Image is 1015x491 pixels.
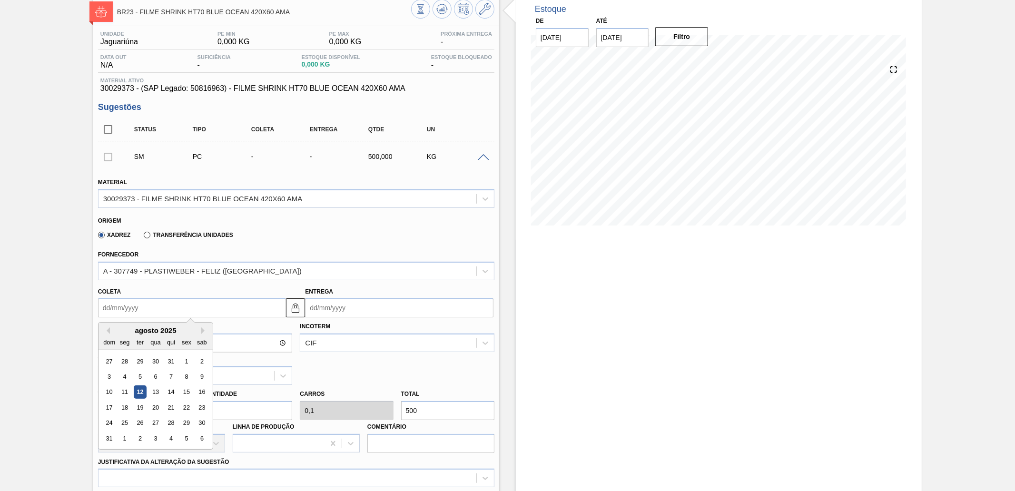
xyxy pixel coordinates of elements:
label: Quantidade [199,391,237,397]
label: Justificativa da Alteração da Sugestão [98,459,229,465]
div: Choose sexta-feira, 5 de setembro de 2025 [180,432,193,445]
div: Choose quarta-feira, 6 de agosto de 2025 [149,370,162,383]
div: Choose quinta-feira, 28 de agosto de 2025 [165,417,177,430]
label: Linha de Produção [233,423,295,430]
div: Choose domingo, 3 de agosto de 2025 [103,370,116,383]
div: Choose segunda-feira, 25 de agosto de 2025 [118,417,131,430]
label: Entrega [305,288,333,295]
div: Choose quinta-feira, 21 de agosto de 2025 [165,401,177,414]
button: Previous Month [103,327,110,334]
div: Choose terça-feira, 19 de agosto de 2025 [134,401,147,414]
div: Choose segunda-feira, 28 de julho de 2025 [118,355,131,368]
div: Choose sexta-feira, 29 de agosto de 2025 [180,417,193,430]
div: Choose sábado, 2 de agosto de 2025 [196,355,208,368]
div: Choose sábado, 30 de agosto de 2025 [196,417,208,430]
div: CIF [305,339,316,347]
span: PE MIN [217,31,250,37]
span: Unidade [100,31,138,37]
button: Next Month [201,327,208,334]
div: seg [118,336,131,349]
input: dd/mm/yyyy [305,298,493,317]
div: Choose domingo, 31 de agosto de 2025 [103,432,116,445]
span: Jaguariúna [100,38,138,46]
div: month 2025-08 [101,354,209,446]
div: Choose quarta-feira, 3 de setembro de 2025 [149,432,162,445]
div: - [438,31,494,46]
button: locked [286,298,305,317]
label: Até [596,18,607,24]
label: Hora Entrega [98,320,293,334]
div: Choose quarta-feira, 27 de agosto de 2025 [149,417,162,430]
div: Choose segunda-feira, 11 de agosto de 2025 [118,386,131,399]
div: Status [132,126,197,133]
span: 0,000 KG [302,61,360,68]
div: Qtde [366,126,432,133]
div: Choose sábado, 16 de agosto de 2025 [196,386,208,399]
div: Choose terça-feira, 2 de setembro de 2025 [134,432,147,445]
div: - [429,54,494,69]
div: Estoque [535,4,566,14]
div: Choose segunda-feira, 18 de agosto de 2025 [118,401,131,414]
div: Entrega [307,126,373,133]
div: Choose domingo, 24 de agosto de 2025 [103,417,116,430]
div: ter [134,336,147,349]
span: Suficiência [197,54,231,60]
div: Choose terça-feira, 26 de agosto de 2025 [134,417,147,430]
span: 30029373 - (SAP Legado: 50816963) - FILME SHRINK HT70 BLUE OCEAN 420X60 AMA [100,84,492,93]
div: Choose sexta-feira, 8 de agosto de 2025 [180,370,193,383]
label: Material [98,179,127,186]
label: Total [401,391,420,397]
label: Incoterm [300,323,330,330]
div: qui [165,336,177,349]
div: N/A [98,54,129,69]
label: Fornecedor [98,251,138,258]
div: Coleta [249,126,315,133]
div: Choose quarta-feira, 20 de agosto de 2025 [149,401,162,414]
span: 0,000 KG [329,38,362,46]
h3: Sugestões [98,102,494,112]
div: Choose terça-feira, 12 de agosto de 2025 [134,386,147,399]
div: 500,000 [366,153,432,160]
div: Tipo [190,126,256,133]
div: Choose domingo, 17 de agosto de 2025 [103,401,116,414]
div: - [195,54,233,69]
button: Filtro [655,27,708,46]
div: Choose sexta-feira, 1 de agosto de 2025 [180,355,193,368]
div: Sugestão Manual [132,153,197,160]
div: - [307,153,373,160]
div: - [249,153,315,160]
div: qua [149,336,162,349]
div: Choose quinta-feira, 7 de agosto de 2025 [165,370,177,383]
span: Material ativo [100,78,492,83]
div: Choose sábado, 6 de setembro de 2025 [196,432,208,445]
label: Carros [300,391,325,397]
img: Ícone [95,6,107,18]
div: Choose quinta-feira, 4 de setembro de 2025 [165,432,177,445]
div: Pedido de Compra [190,153,256,160]
label: Coleta [98,288,121,295]
div: agosto 2025 [99,326,213,334]
span: Estoque Bloqueado [431,54,492,60]
label: Origem [98,217,121,224]
div: Choose quarta-feira, 30 de julho de 2025 [149,355,162,368]
div: Choose sexta-feira, 22 de agosto de 2025 [180,401,193,414]
div: Choose quarta-feira, 13 de agosto de 2025 [149,386,162,399]
span: Data out [100,54,127,60]
div: Choose domingo, 27 de julho de 2025 [103,355,116,368]
div: Choose quinta-feira, 14 de agosto de 2025 [165,386,177,399]
span: BR23 - FILME SHRINK HT70 BLUE OCEAN 420X60 AMA [117,9,411,16]
div: sex [180,336,193,349]
span: 0,000 KG [217,38,250,46]
div: 30029373 - FILME SHRINK HT70 BLUE OCEAN 420X60 AMA [103,195,303,203]
div: Choose sábado, 9 de agosto de 2025 [196,370,208,383]
div: Choose sexta-feira, 15 de agosto de 2025 [180,386,193,399]
div: sab [196,336,208,349]
label: Transferência Unidades [144,232,233,238]
div: dom [103,336,116,349]
label: Comentário [367,420,494,434]
div: Choose segunda-feira, 1 de setembro de 2025 [118,432,131,445]
span: PE MAX [329,31,362,37]
label: De [536,18,544,24]
div: A - 307749 - PLASTIWEBER - FELIZ ([GEOGRAPHIC_DATA]) [103,267,302,275]
img: locked [290,302,301,314]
